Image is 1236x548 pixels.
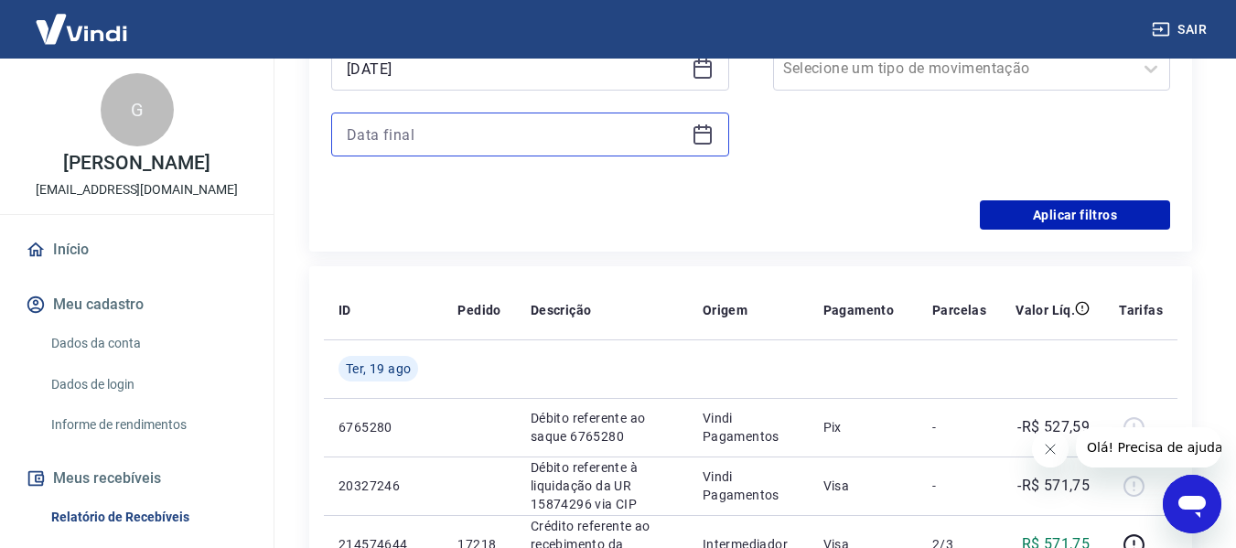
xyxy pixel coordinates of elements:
img: Vindi [22,1,141,57]
p: Origem [703,301,747,319]
iframe: Fechar mensagem [1032,431,1069,467]
p: Parcelas [932,301,986,319]
iframe: Mensagem da empresa [1076,427,1221,467]
input: Data inicial [347,55,684,82]
p: Valor Líq. [1016,301,1075,319]
p: Pix [823,418,903,436]
p: -R$ 571,75 [1017,475,1090,497]
button: Aplicar filtros [980,200,1170,230]
p: Tarifas [1119,301,1163,319]
p: Débito referente à liquidação da UR 15874296 via CIP [531,458,673,513]
span: Olá! Precisa de ajuda? [11,13,154,27]
p: [EMAIL_ADDRESS][DOMAIN_NAME] [36,180,238,199]
a: Informe de rendimentos [44,406,252,444]
div: G [101,73,174,146]
iframe: Botão para abrir a janela de mensagens [1163,475,1221,533]
button: Meu cadastro [22,285,252,325]
p: -R$ 527,59 [1017,416,1090,438]
p: Visa [823,477,903,495]
input: Data final [347,121,684,148]
span: Ter, 19 ago [346,360,411,378]
p: Pedido [457,301,500,319]
p: - [932,477,986,495]
a: Dados de login [44,366,252,403]
a: Início [22,230,252,270]
p: 20327246 [339,477,428,495]
p: 6765280 [339,418,428,436]
a: Relatório de Recebíveis [44,499,252,536]
p: - [932,418,986,436]
a: Dados da conta [44,325,252,362]
p: Vindi Pagamentos [703,467,794,504]
p: Pagamento [823,301,895,319]
p: Débito referente ao saque 6765280 [531,409,673,446]
button: Meus recebíveis [22,458,252,499]
p: [PERSON_NAME] [63,154,210,173]
p: Descrição [531,301,592,319]
p: Vindi Pagamentos [703,409,794,446]
p: ID [339,301,351,319]
button: Sair [1148,13,1214,47]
